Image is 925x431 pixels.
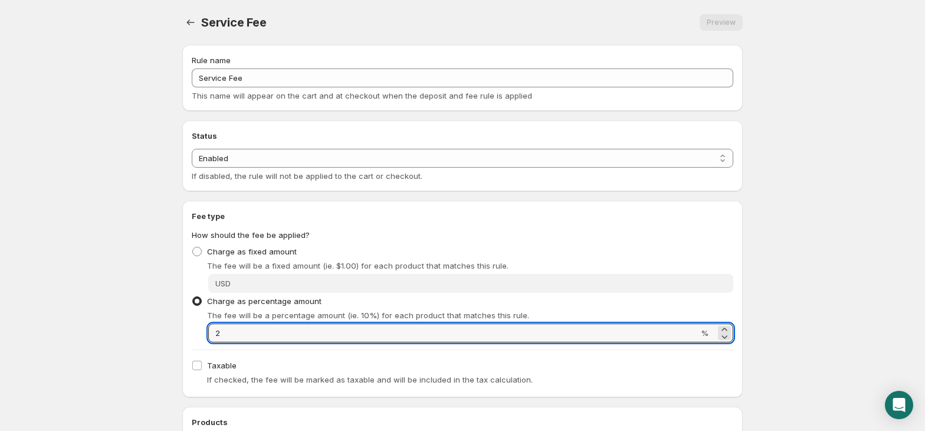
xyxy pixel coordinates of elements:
[192,210,733,222] h2: Fee type
[207,375,533,384] span: If checked, the fee will be marked as taxable and will be included in the tax calculation.
[192,416,733,428] h2: Products
[192,55,231,65] span: Rule name
[215,279,231,288] span: USD
[207,361,237,370] span: Taxable
[192,91,532,100] span: This name will appear on the cart and at checkout when the deposit and fee rule is applied
[192,171,422,181] span: If disabled, the rule will not be applied to the cart or checkout.
[182,14,199,31] button: Settings
[207,247,297,256] span: Charge as fixed amount
[192,230,310,240] span: How should the fee be applied?
[207,309,733,321] p: The fee will be a percentage amount (ie. 10%) for each product that matches this rule.
[207,261,509,270] span: The fee will be a fixed amount (ie. $1.00) for each product that matches this rule.
[192,130,733,142] h2: Status
[201,15,267,30] span: Service Fee
[885,391,913,419] div: Open Intercom Messenger
[207,296,322,306] span: Charge as percentage amount
[701,328,708,338] span: %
